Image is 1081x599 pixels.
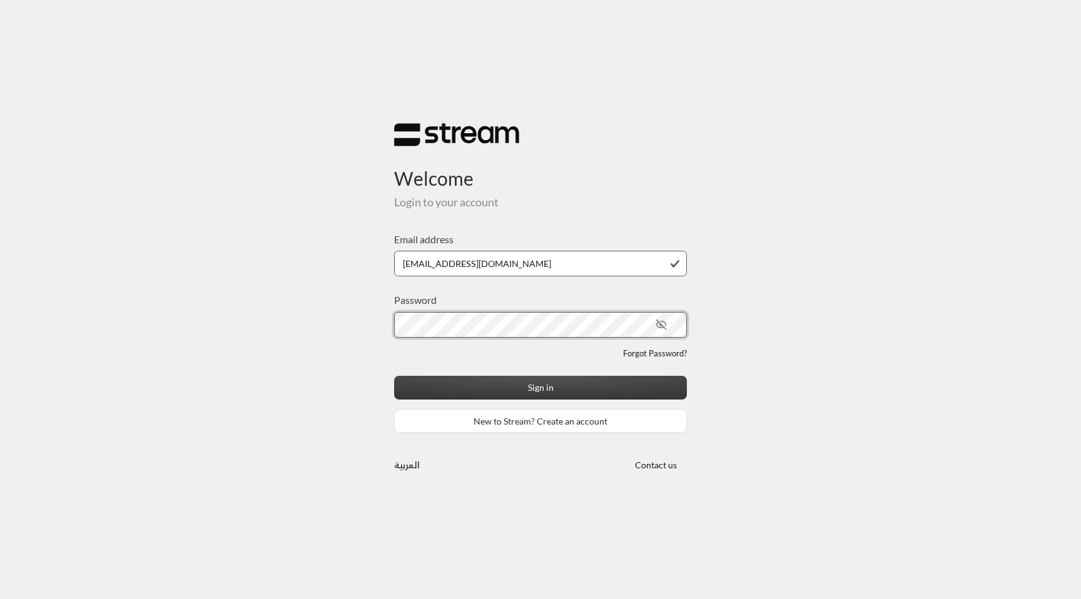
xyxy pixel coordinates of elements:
[624,460,687,470] a: Contact us
[394,453,420,476] a: العربية
[624,453,687,476] button: Contact us
[394,410,687,433] a: New to Stream? Create an account
[394,376,687,399] button: Sign in
[651,314,672,335] button: toggle password visibility
[623,348,687,360] a: Forgot Password?
[394,123,519,147] img: Stream Logo
[394,251,687,276] input: Type your email here
[394,196,687,209] h5: Login to your account
[394,293,437,308] label: Password
[394,232,454,247] label: Email address
[394,147,687,190] h3: Welcome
